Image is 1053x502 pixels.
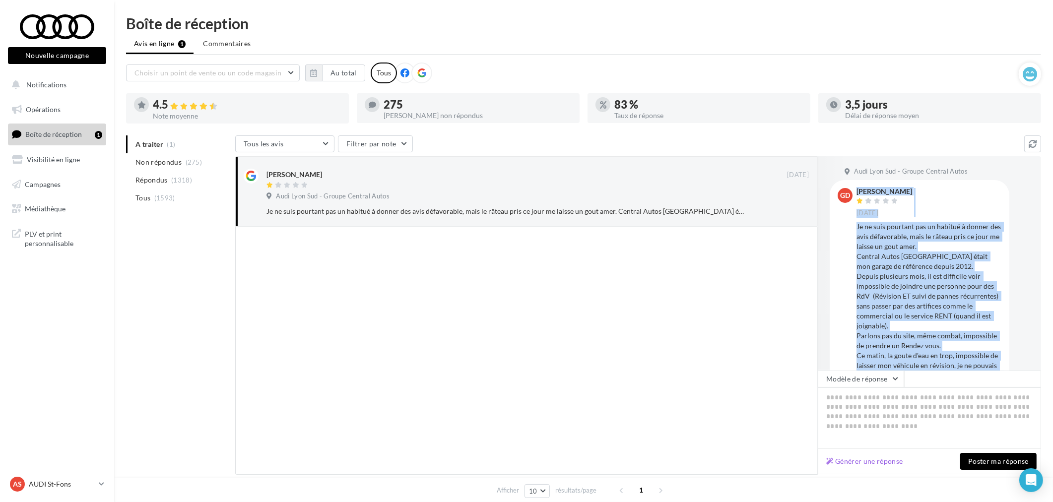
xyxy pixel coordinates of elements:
span: Visibilité en ligne [27,155,80,164]
span: (1318) [171,176,192,184]
div: Taux de réponse [614,112,802,119]
a: AS AUDI St-Fons [8,475,106,494]
button: Modèle de réponse [818,371,904,387]
button: Choisir un point de vente ou un code magasin [126,64,300,81]
p: AUDI St-Fons [29,479,95,489]
div: Délai de réponse moyen [845,112,1033,119]
span: (1593) [154,194,175,202]
span: Tous les avis [244,139,284,148]
span: (275) [186,158,202,166]
span: Répondus [135,175,168,185]
div: Je ne suis pourtant pas un habitué à donner des avis défavorable, mais le râteau pris ce jour me ... [266,206,744,216]
span: Opérations [26,105,61,114]
span: [DATE] [856,209,878,218]
a: Campagnes [6,174,108,195]
button: Au total [305,64,365,81]
span: Non répondus [135,157,182,167]
span: Audi Lyon Sud - Groupe Central Autos [276,192,390,201]
a: Médiathèque [6,198,108,219]
button: Tous les avis [235,135,334,152]
div: Je ne suis pourtant pas un habitué à donner des avis défavorable, mais le râteau pris ce jour me ... [856,222,1001,460]
div: 1 [95,131,102,139]
div: 275 [384,99,572,110]
div: [PERSON_NAME] non répondus [384,112,572,119]
a: Visibilité en ligne [6,149,108,170]
div: 4.5 [153,99,341,111]
div: Open Intercom Messenger [1019,468,1043,492]
div: Boîte de réception [126,16,1041,31]
span: Tous [135,193,150,203]
span: 1 [633,482,649,498]
span: résultats/page [555,486,596,495]
span: Choisir un point de vente ou un code magasin [134,68,281,77]
span: Notifications [26,80,66,89]
a: Opérations [6,99,108,120]
span: PLV et print personnalisable [25,227,102,249]
a: PLV et print personnalisable [6,223,108,252]
span: Commentaires [203,39,251,49]
button: Notifications [6,74,104,95]
span: 10 [529,487,537,495]
button: Générer une réponse [822,455,907,467]
span: Médiathèque [25,204,66,213]
button: Nouvelle campagne [8,47,106,64]
div: Note moyenne [153,113,341,120]
div: [PERSON_NAME] [856,188,912,195]
span: Boîte de réception [25,130,82,138]
span: Afficher [497,486,519,495]
button: Poster ma réponse [960,453,1037,470]
button: Au total [322,64,365,81]
span: [DATE] [787,171,809,180]
span: GD [840,190,850,200]
button: Filtrer par note [338,135,413,152]
span: AS [13,479,22,489]
span: Audi Lyon Sud - Groupe Central Autos [854,167,968,176]
div: 83 % [614,99,802,110]
a: Boîte de réception1 [6,124,108,145]
div: [PERSON_NAME] [266,170,322,180]
div: Tous [371,63,397,83]
div: 3,5 jours [845,99,1033,110]
span: Campagnes [25,180,61,188]
button: 10 [525,484,550,498]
